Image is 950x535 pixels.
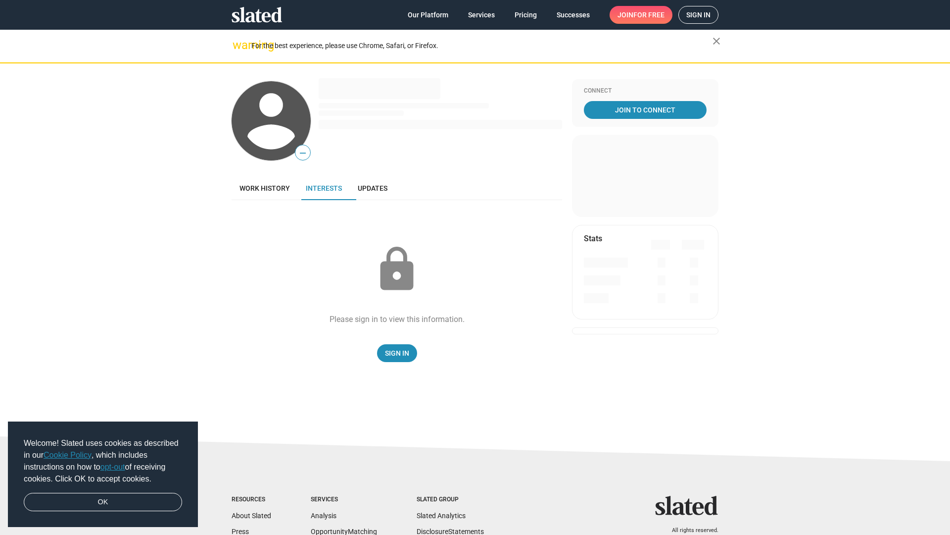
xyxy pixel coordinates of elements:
span: Successes [557,6,590,24]
span: Services [468,6,495,24]
span: — [295,147,310,160]
span: Interests [306,184,342,192]
span: Sign in [686,6,711,23]
a: About Slated [232,512,271,520]
div: Please sign in to view this information. [330,314,465,324]
span: Work history [239,184,290,192]
a: Successes [549,6,598,24]
a: Slated Analytics [417,512,466,520]
div: For the best experience, please use Chrome, Safari, or Firefox. [251,39,712,53]
span: Updates [358,184,387,192]
div: Slated Group [417,496,484,504]
mat-icon: lock [372,245,422,294]
mat-card-title: Stats [584,233,602,244]
div: Services [311,496,377,504]
a: dismiss cookie message [24,493,182,512]
a: Cookie Policy [44,451,92,459]
span: Pricing [515,6,537,24]
span: Join [617,6,665,24]
a: Updates [350,176,395,200]
span: Join To Connect [586,101,705,119]
a: Work history [232,176,298,200]
a: opt-out [100,463,125,471]
span: for free [633,6,665,24]
a: Sign in [678,6,718,24]
span: Our Platform [408,6,448,24]
a: Join To Connect [584,101,707,119]
div: Resources [232,496,271,504]
span: Welcome! Slated uses cookies as described in our , which includes instructions on how to of recei... [24,437,182,485]
a: Joinfor free [610,6,672,24]
div: cookieconsent [8,422,198,528]
a: Analysis [311,512,336,520]
mat-icon: warning [233,39,244,51]
div: Connect [584,87,707,95]
a: Interests [298,176,350,200]
a: Our Platform [400,6,456,24]
a: Services [460,6,503,24]
mat-icon: close [711,35,722,47]
a: Pricing [507,6,545,24]
span: Sign In [385,344,409,362]
a: Sign In [377,344,417,362]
